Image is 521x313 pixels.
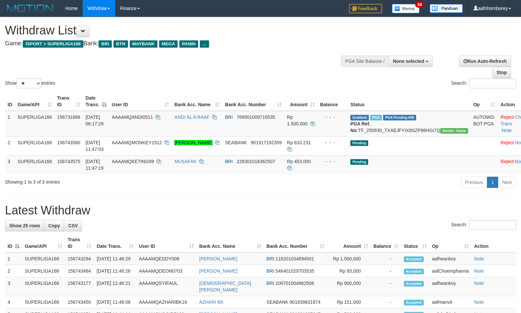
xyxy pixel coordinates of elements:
[371,234,401,252] th: Balance: activate to sort column ascending
[55,92,83,111] th: Trans ID: activate to sort column ascending
[172,92,222,111] th: Bank Acc. Name: activate to sort column ascending
[5,220,44,231] a: Show 25 rows
[276,256,314,261] span: Copy 116201034694501 to clipboard
[65,296,94,308] td: 156743450
[237,114,275,120] span: Copy 769501009716535 to clipboard
[287,114,308,126] span: Rp 1.500.000
[68,223,78,228] span: CSV
[350,140,368,146] span: Pending
[371,296,401,308] td: -
[136,296,196,308] td: AAAAMQAZHARIBK16
[196,234,264,252] th: Bank Acc. Name: activate to sort column ascending
[287,159,311,164] span: Rp 453.000
[327,234,370,252] th: Amount: activate to sort column ascending
[320,114,345,120] div: - - -
[284,92,318,111] th: Amount: activate to sort column ascending
[350,115,369,120] span: Grabbed
[65,234,94,252] th: Trans ID: activate to sort column ascending
[64,220,82,231] a: CSV
[65,277,94,296] td: 156743177
[404,256,424,262] span: Accepted
[371,277,401,296] td: -
[15,111,55,137] td: SUPERLIGA168
[130,40,157,48] span: MAYBANK
[348,92,470,111] th: Status
[461,177,487,188] a: Previous
[15,136,55,155] td: SUPERLIGA168
[237,159,275,164] span: Copy 228301016362507 to clipboard
[199,256,237,261] a: [PERSON_NAME]
[276,281,314,286] span: Copy 100701004962506 to clipboard
[487,177,498,188] a: 1
[404,269,424,274] span: Accepted
[86,114,104,126] span: [DATE] 06:17:29
[65,252,94,265] td: 156743294
[22,234,65,252] th: Game/API: activate to sort column ascending
[136,234,196,252] th: User ID: activate to sort column ascending
[393,59,424,64] span: None selected
[327,296,370,308] td: Rp 151,000
[5,136,15,155] td: 2
[430,4,463,13] img: panduan.png
[267,281,274,286] span: BRI
[99,40,111,48] span: BRI
[451,220,516,230] label: Search:
[429,277,471,296] td: aafheankoy
[225,140,247,145] span: SEABANK
[392,4,420,13] img: Button%20Memo.svg
[498,177,516,188] a: Next
[429,234,471,252] th: Op: activate to sort column ascending
[264,234,327,252] th: Bank Acc. Number: activate to sort column ascending
[348,111,470,137] td: TF_250930_TXAEJFYIX8SZP86HGI7Q
[23,40,83,48] span: ISPORT > SUPERLIGA168
[440,128,468,134] span: Vendor URL: https://trx31.1velocity.biz
[318,92,348,111] th: Balance
[429,252,471,265] td: aafheankoy
[401,234,429,252] th: Status: activate to sort column ascending
[251,140,282,145] span: Copy 901917192359 to clipboard
[136,252,196,265] td: AAAAMQEDDY008
[471,92,498,111] th: Op: activate to sort column ascending
[22,296,65,308] td: SUPERLIGA168
[15,92,55,111] th: Game/API: activate to sort column ascending
[9,223,40,228] span: Show 25 rows
[113,40,128,48] span: BTN
[471,111,498,137] td: AUTOWD-BOT-PGA
[5,111,15,137] td: 1
[5,277,22,296] td: 3
[5,78,55,88] label: Show entries
[225,114,233,120] span: BRI
[174,159,196,164] a: MUSAFAK
[22,252,65,265] td: SUPERLIGA168
[109,92,172,111] th: User ID: activate to sort column ascending
[415,2,424,8] span: 34
[44,220,64,231] a: Copy
[469,78,516,88] input: Search:
[5,176,212,185] div: Showing 1 to 3 of 3 entries
[287,140,311,145] span: Rp 610.231
[371,252,401,265] td: -
[17,78,41,88] select: Showentries
[349,4,382,13] img: Feedback.jpg
[65,265,94,277] td: 156743464
[500,159,514,164] a: Reject
[15,155,55,174] td: SUPERLIGA168
[500,140,514,145] a: Reject
[225,159,233,164] span: BRI
[57,159,80,164] span: 156743575
[112,114,153,120] span: AAAAMQANDI0511
[350,159,368,165] span: Pending
[94,265,136,277] td: [DATE] 11:46:26
[57,114,80,120] span: 156731688
[136,265,196,277] td: AAAAMQDEON0703
[474,281,484,286] a: Note
[471,234,516,252] th: Action
[474,299,484,305] a: Note
[112,159,154,164] span: AAAAMQKETING99
[94,252,136,265] td: [DATE] 11:46:29
[22,277,65,296] td: SUPERLIGA168
[429,265,471,277] td: aafChoemphanna
[199,299,224,305] a: AZHARI BK
[199,281,251,292] a: [DEMOGRAPHIC_DATA][PERSON_NAME]
[48,223,60,228] span: Copy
